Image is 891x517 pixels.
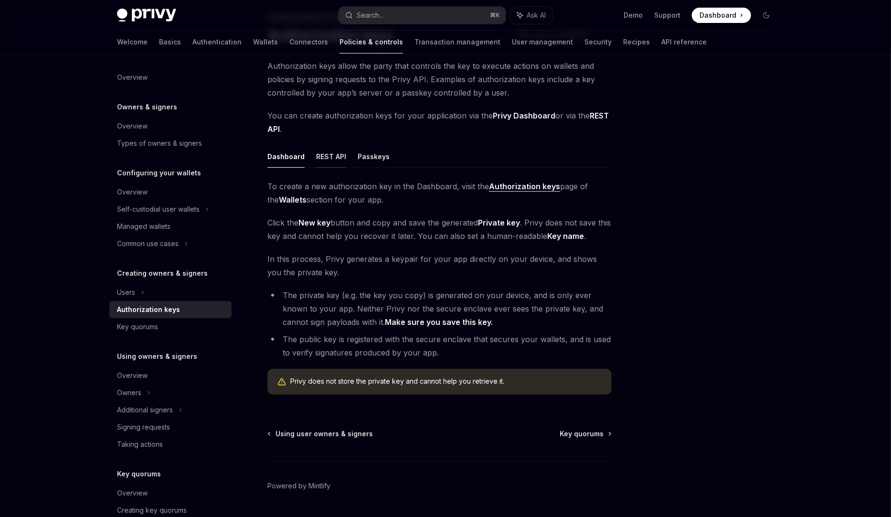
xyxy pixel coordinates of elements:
[117,221,170,232] div: Managed wallets
[279,195,307,205] strong: Wallets
[117,370,148,381] div: Overview
[109,301,232,318] a: Authorization keys
[117,72,148,83] div: Overview
[316,145,346,168] button: REST API
[109,485,232,502] a: Overview
[109,69,232,86] a: Overview
[654,11,680,20] a: Support
[117,468,161,480] h5: Key quorums
[661,31,707,54] a: API reference
[109,436,232,453] a: Taking actions
[357,10,383,21] div: Search...
[117,186,148,198] div: Overview
[290,377,602,386] span: Privy does not store the private key and cannot help you retrieve it.
[117,167,201,179] h5: Configuring your wallets
[339,7,506,24] button: Search...⌘K
[692,8,751,23] a: Dashboard
[298,218,330,227] strong: New key
[109,367,232,384] a: Overview
[584,31,612,54] a: Security
[192,31,242,54] a: Authentication
[267,481,330,491] a: Powered by Mintlify
[117,101,177,113] h5: Owners & signers
[289,31,328,54] a: Connectors
[117,138,202,149] div: Types of owners & signers
[253,31,278,54] a: Wallets
[489,182,560,192] a: Authorization keys
[117,421,170,433] div: Signing requests
[414,31,500,54] a: Transaction management
[547,231,584,241] strong: Key name
[624,11,643,20] a: Demo
[385,317,493,327] strong: Make sure you save this key.
[117,204,200,215] div: Self-custodial user wallets
[109,118,232,135] a: Overview
[700,11,736,20] span: Dashboard
[358,145,390,168] button: Passkeys
[267,109,612,136] span: You can create authorization keys for your application via the or via the .
[267,289,612,329] li: The private key (e.g. the key you copy) is generated on your device, and is only ever known to yo...
[276,429,373,439] span: Using user owners & signers
[339,31,403,54] a: Policies & controls
[623,31,650,54] a: Recipes
[267,216,612,243] span: Click the button and copy and save the generated . Privy does not save this key and cannot help y...
[527,11,546,20] span: Ask AI
[159,31,181,54] a: Basics
[267,145,305,168] button: Dashboard
[117,120,148,132] div: Overview
[117,268,208,279] h5: Creating owners & signers
[277,377,286,387] svg: Warning
[117,287,135,298] div: Users
[117,439,163,450] div: Taking actions
[490,11,500,19] span: ⌘ K
[117,238,179,249] div: Common use cases
[117,404,173,416] div: Additional signers
[560,429,611,439] a: Key quorums
[117,321,158,333] div: Key quorums
[117,31,148,54] a: Welcome
[268,429,373,439] a: Using user owners & signers
[267,180,612,206] span: To create a new authorization key in the Dashboard, visit the page of the section for your app.
[117,505,187,516] div: Creating key quorums
[117,351,197,362] h5: Using owners & signers
[117,487,148,499] div: Overview
[512,31,573,54] a: User management
[117,304,180,315] div: Authorization keys
[109,318,232,335] a: Key quorums
[117,387,141,399] div: Owners
[109,218,232,235] a: Managed wallets
[759,8,774,23] button: Toggle dark mode
[478,218,520,227] strong: Private key
[109,419,232,436] a: Signing requests
[267,59,612,99] span: Authorization keys allow the party that controls the key to execute actions on wallets and polici...
[267,252,612,279] span: In this process, Privy generates a keypair for your app directly on your device, and shows you th...
[109,135,232,152] a: Types of owners & signers
[109,183,232,201] a: Overview
[493,111,555,120] strong: Privy Dashboard
[117,9,176,22] img: dark logo
[267,333,612,359] li: The public key is registered with the secure enclave that secures your wallets, and is used to ve...
[560,429,604,439] span: Key quorums
[510,7,552,24] button: Ask AI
